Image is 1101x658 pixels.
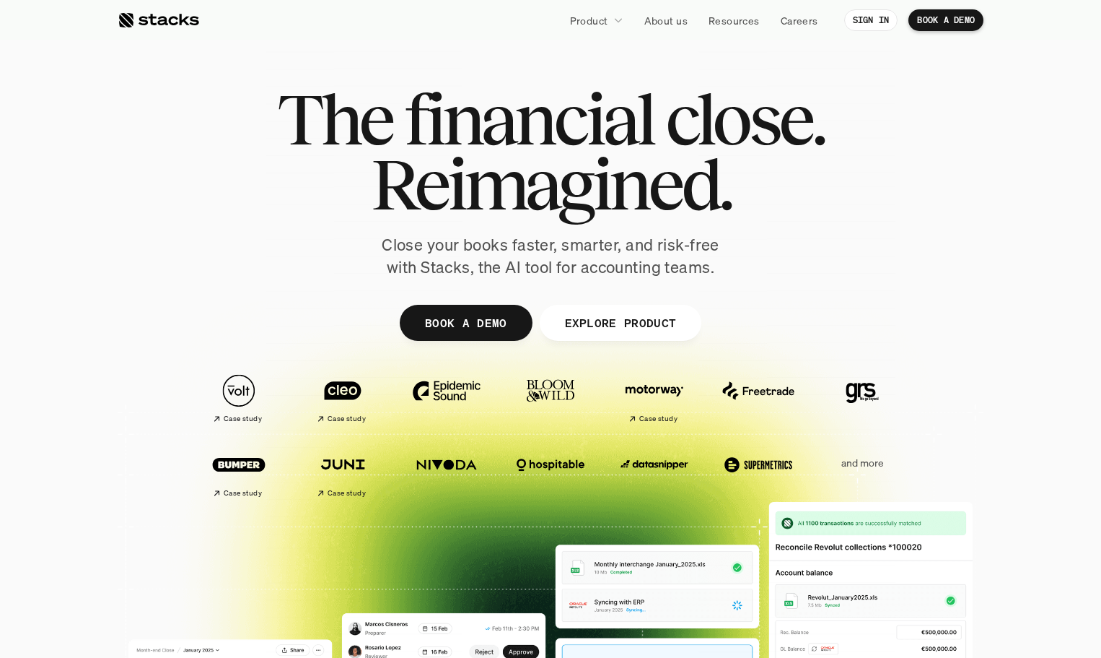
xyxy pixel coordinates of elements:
span: financial [404,87,653,152]
p: BOOK A DEMO [917,15,975,25]
a: BOOK A DEMO [400,305,532,341]
a: Case study [298,367,387,430]
a: Case study [194,367,284,430]
p: BOOK A DEMO [425,312,507,333]
p: SIGN IN [853,15,890,25]
a: Case study [610,367,699,430]
span: The [277,87,392,152]
a: Careers [772,7,827,33]
a: Resources [700,7,768,33]
a: EXPLORE PRODUCT [539,305,701,341]
p: Product [570,13,608,28]
p: EXPLORE PRODUCT [564,312,676,333]
p: Careers [781,13,818,28]
a: SIGN IN [844,9,898,31]
a: BOOK A DEMO [908,9,983,31]
p: and more [817,457,907,469]
a: Case study [298,441,387,503]
a: Case study [194,441,284,503]
p: Close your books faster, smarter, and risk-free with Stacks, the AI tool for accounting teams. [370,234,731,279]
span: close. [665,87,824,152]
p: About us [644,13,688,28]
h2: Case study [224,415,262,423]
a: About us [636,7,696,33]
h2: Case study [328,415,366,423]
h2: Case study [639,415,677,423]
p: Resources [709,13,760,28]
span: Reimagined. [371,152,731,217]
h2: Case study [224,489,262,498]
h2: Case study [328,489,366,498]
